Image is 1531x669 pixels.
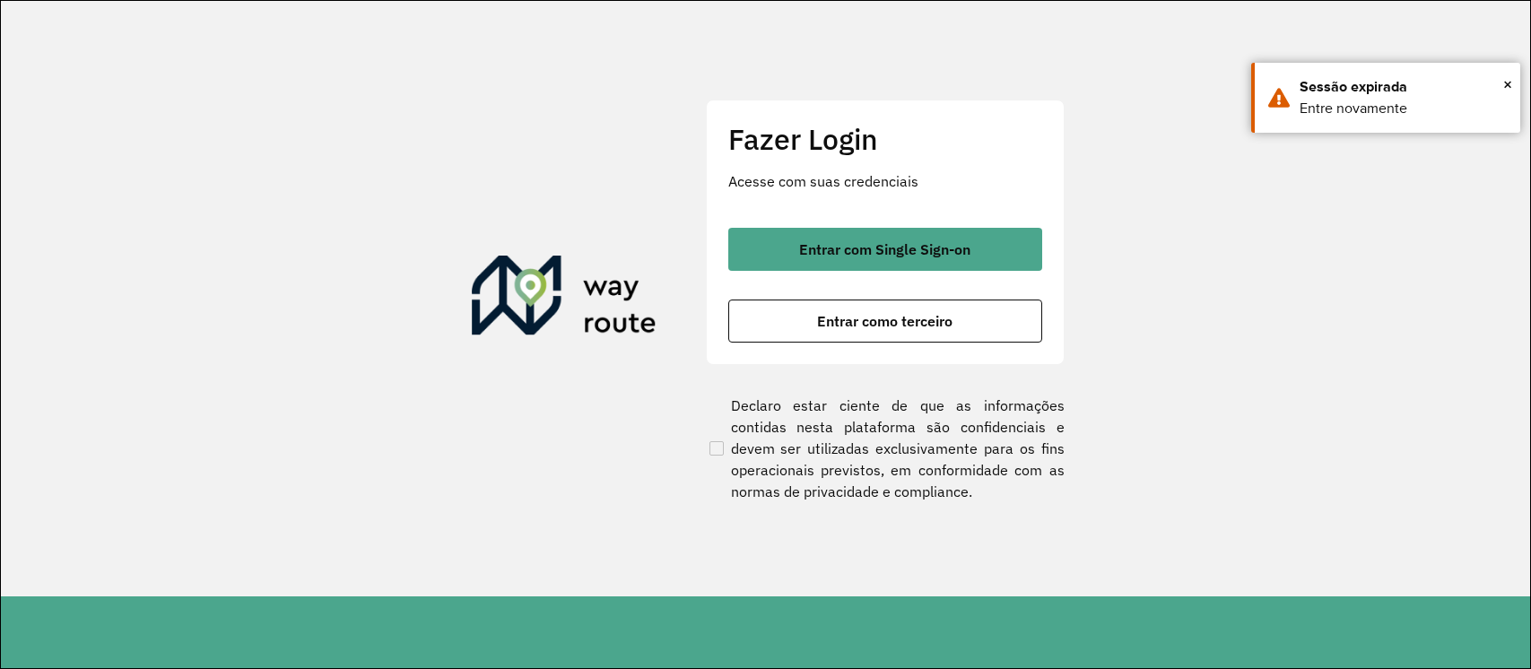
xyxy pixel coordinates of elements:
[728,170,1042,192] p: Acesse com suas credenciais
[1300,76,1507,98] div: Sessão expirada
[472,256,657,342] img: Roteirizador AmbevTech
[1503,71,1512,98] span: ×
[728,122,1042,156] h2: Fazer Login
[1300,98,1507,119] div: Entre novamente
[799,242,970,256] span: Entrar com Single Sign-on
[706,395,1065,502] label: Declaro estar ciente de que as informações contidas nesta plataforma são confidenciais e devem se...
[1503,71,1512,98] button: Close
[817,314,953,328] span: Entrar como terceiro
[728,300,1042,343] button: button
[728,228,1042,271] button: button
